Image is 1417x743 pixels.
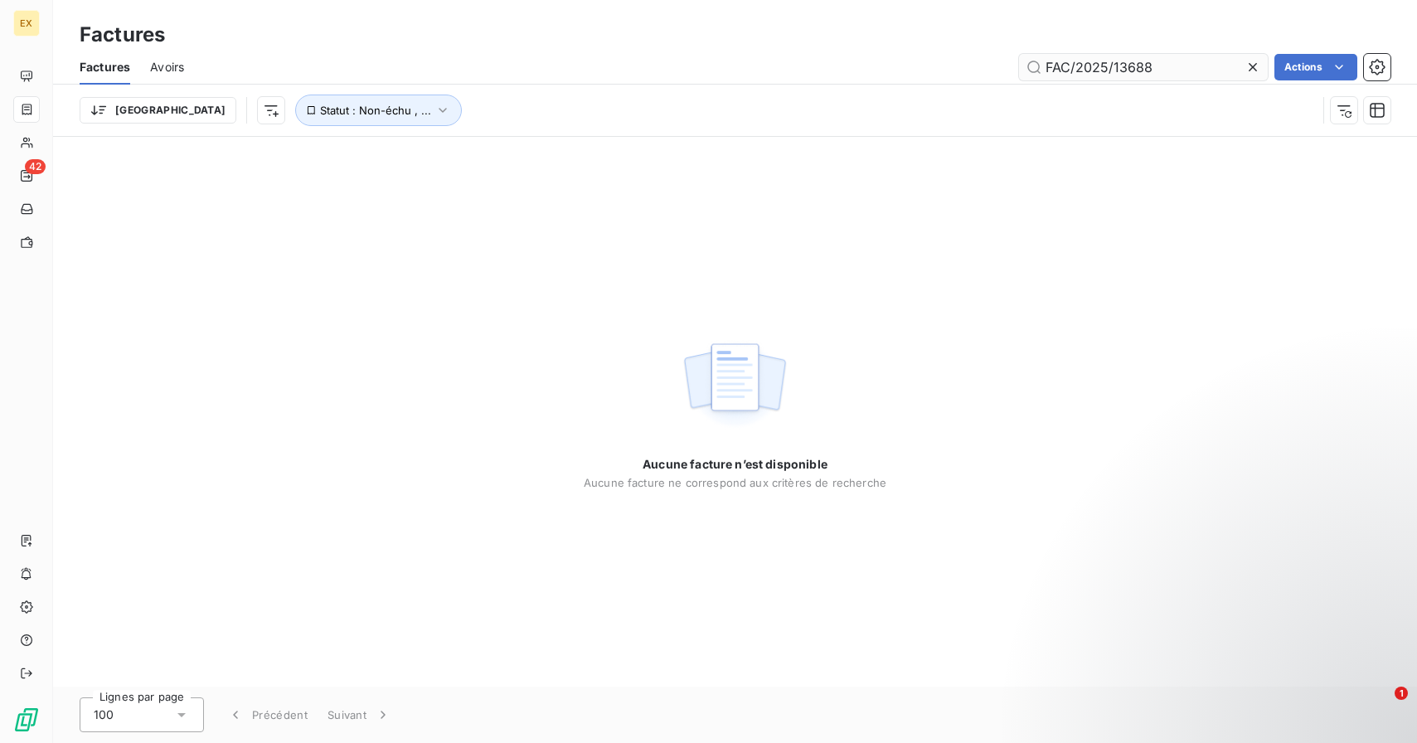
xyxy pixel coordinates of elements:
[295,95,462,126] button: Statut : Non-échu , ...
[150,59,184,75] span: Avoirs
[13,10,40,36] div: EX
[80,59,130,75] span: Factures
[643,456,827,473] span: Aucune facture n’est disponible
[13,707,40,733] img: Logo LeanPay
[94,707,114,723] span: 100
[318,697,401,732] button: Suivant
[1274,54,1357,80] button: Actions
[80,97,236,124] button: [GEOGRAPHIC_DATA]
[1395,687,1408,700] span: 1
[25,159,46,174] span: 42
[584,476,886,489] span: Aucune facture ne correspond aux critères de recherche
[682,334,788,437] img: empty state
[1085,582,1417,698] iframe: Intercom notifications message
[80,20,165,50] h3: Factures
[217,697,318,732] button: Précédent
[1019,54,1268,80] input: Rechercher
[320,104,431,117] span: Statut : Non-échu , ...
[1361,687,1400,726] iframe: Intercom live chat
